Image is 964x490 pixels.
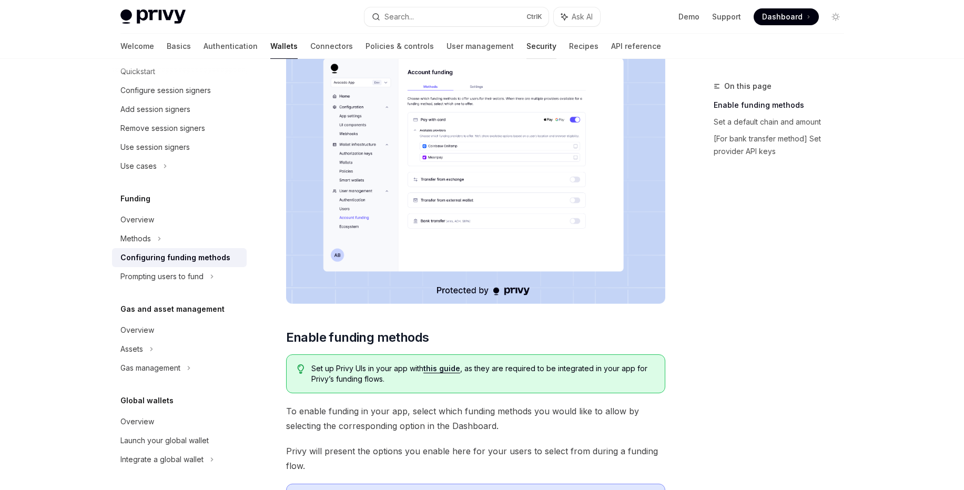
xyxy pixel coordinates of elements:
[423,364,460,373] a: this guide
[714,114,853,130] a: Set a default chain and amount
[286,329,429,346] span: Enable funding methods
[112,248,247,267] a: Configuring funding methods
[120,122,205,135] div: Remove session signers
[120,160,157,172] div: Use cases
[120,434,209,447] div: Launch your global wallet
[120,9,186,24] img: light logo
[569,34,598,59] a: Recipes
[286,33,665,304] img: Fundingupdate PNG
[112,100,247,119] a: Add session signers
[311,363,654,384] span: Set up Privy UIs in your app with , as they are required to be integrated in your app for Privy’s...
[120,343,143,355] div: Assets
[120,103,190,116] div: Add session signers
[366,34,434,59] a: Policies & controls
[120,213,154,226] div: Overview
[714,97,853,114] a: Enable funding methods
[112,412,247,431] a: Overview
[120,192,150,205] h5: Funding
[611,34,661,59] a: API reference
[112,119,247,138] a: Remove session signers
[364,7,549,26] button: Search...CtrlK
[112,431,247,450] a: Launch your global wallet
[286,444,665,473] span: Privy will present the options you enable here for your users to select from during a funding flow.
[112,138,247,157] a: Use session signers
[120,303,225,315] h5: Gas and asset management
[572,12,593,22] span: Ask AI
[678,12,699,22] a: Demo
[384,11,414,23] div: Search...
[120,251,230,264] div: Configuring funding methods
[286,404,665,433] span: To enable funding in your app, select which funding methods you would like to allow by selecting ...
[112,321,247,340] a: Overview
[526,13,542,21] span: Ctrl K
[167,34,191,59] a: Basics
[714,130,853,160] a: [For bank transfer method] Set provider API keys
[120,270,204,283] div: Prompting users to fund
[120,453,204,466] div: Integrate a global wallet
[754,8,819,25] a: Dashboard
[762,12,803,22] span: Dashboard
[120,324,154,336] div: Overview
[447,34,514,59] a: User management
[204,34,258,59] a: Authentication
[712,12,741,22] a: Support
[120,84,211,97] div: Configure session signers
[724,80,772,93] span: On this page
[297,364,305,374] svg: Tip
[310,34,353,59] a: Connectors
[112,81,247,100] a: Configure session signers
[526,34,556,59] a: Security
[120,362,180,374] div: Gas management
[120,141,190,154] div: Use session signers
[120,394,174,407] h5: Global wallets
[827,8,844,25] button: Toggle dark mode
[270,34,298,59] a: Wallets
[112,210,247,229] a: Overview
[554,7,600,26] button: Ask AI
[120,232,151,245] div: Methods
[120,415,154,428] div: Overview
[120,34,154,59] a: Welcome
